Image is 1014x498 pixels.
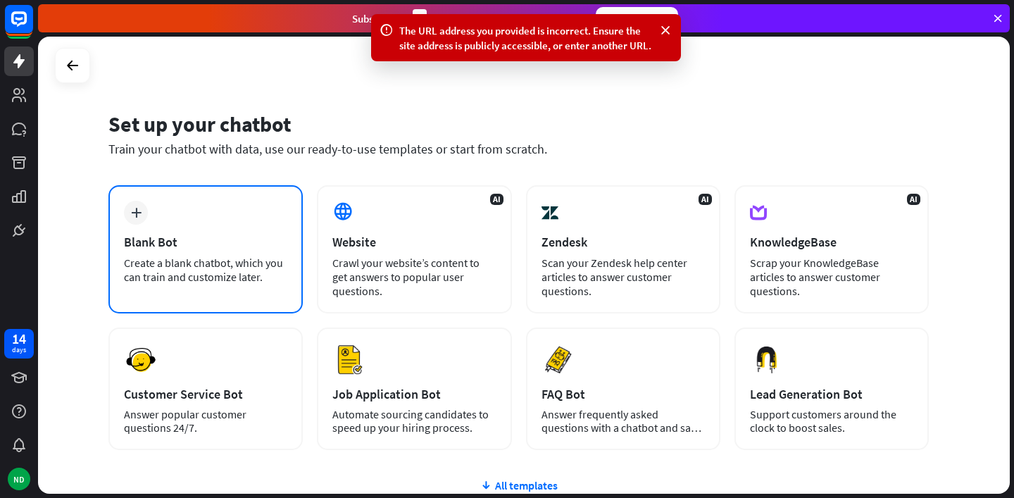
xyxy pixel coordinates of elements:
[596,7,678,30] div: Subscribe now
[907,194,920,205] span: AI
[542,256,705,298] div: Scan your Zendesk help center articles to answer customer questions.
[413,9,427,28] div: 3
[750,408,913,435] div: Support customers around the clock to boost sales.
[12,332,26,345] div: 14
[124,256,287,284] div: Create a blank chatbot, which you can train and customize later.
[750,256,913,298] div: Scrap your KnowledgeBase articles to answer customer questions.
[332,386,496,402] div: Job Application Bot
[131,208,142,218] i: plus
[542,234,705,250] div: Zendesk
[108,478,929,492] div: All templates
[124,386,287,402] div: Customer Service Bot
[490,194,503,205] span: AI
[124,234,287,250] div: Blank Bot
[108,111,929,137] div: Set up your chatbot
[542,386,705,402] div: FAQ Bot
[8,468,30,490] div: ND
[399,23,653,53] div: The URL address you provided is incorrect. Ensure the site address is publicly accessible, or ent...
[750,386,913,402] div: Lead Generation Bot
[352,9,584,28] div: Subscribe in days to get your first month for $1
[750,234,913,250] div: KnowledgeBase
[332,256,496,298] div: Crawl your website’s content to get answers to popular user questions.
[4,329,34,359] a: 14 days
[11,6,54,48] button: Open LiveChat chat widget
[699,194,712,205] span: AI
[108,141,929,157] div: Train your chatbot with data, use our ready-to-use templates or start from scratch.
[332,234,496,250] div: Website
[542,408,705,435] div: Answer frequently asked questions with a chatbot and save your time.
[12,345,26,355] div: days
[332,408,496,435] div: Automate sourcing candidates to speed up your hiring process.
[124,408,287,435] div: Answer popular customer questions 24/7.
